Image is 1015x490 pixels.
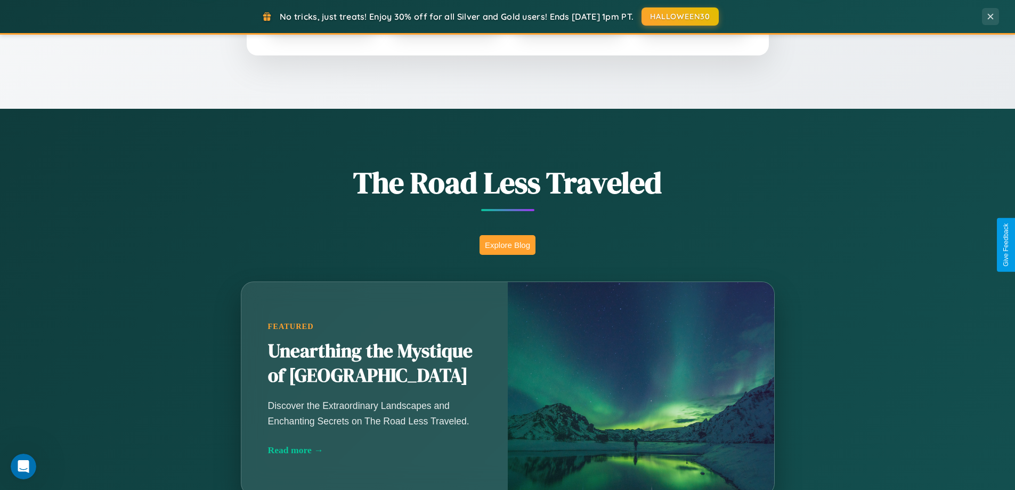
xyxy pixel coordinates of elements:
div: Give Feedback [1002,223,1010,267]
h2: Unearthing the Mystique of [GEOGRAPHIC_DATA] [268,339,481,388]
h1: The Road Less Traveled [188,162,827,203]
button: HALLOWEEN30 [642,7,719,26]
button: Explore Blog [480,235,535,255]
div: Featured [268,322,481,331]
p: Discover the Extraordinary Landscapes and Enchanting Secrets on The Road Less Traveled. [268,398,481,428]
span: No tricks, just treats! Enjoy 30% off for all Silver and Gold users! Ends [DATE] 1pm PT. [280,11,634,22]
iframe: Intercom live chat [11,454,36,479]
div: Read more → [268,445,481,456]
